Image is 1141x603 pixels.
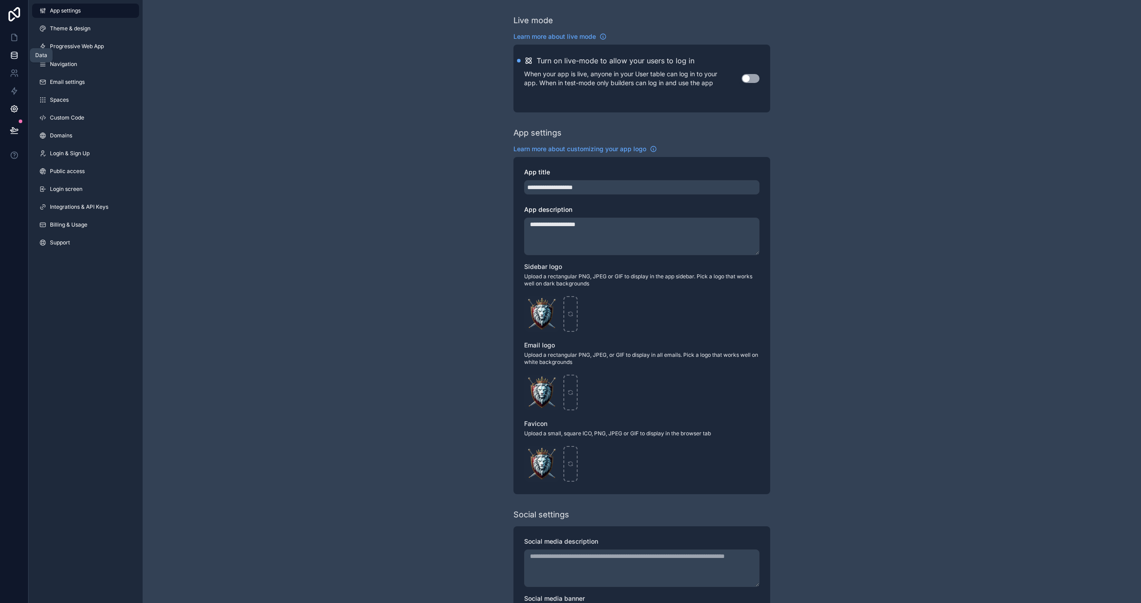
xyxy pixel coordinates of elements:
a: App settings [32,4,139,18]
a: Email settings [32,75,139,89]
div: Live mode [513,14,553,27]
span: Theme & design [50,25,90,32]
span: Custom Code [50,114,84,121]
span: Learn more about customizing your app logo [513,145,646,153]
a: Custom Code [32,111,139,125]
span: Public access [50,168,85,175]
span: Social media banner [524,595,585,602]
span: Domains [50,132,72,139]
div: Social settings [513,508,569,521]
span: Navigation [50,61,77,68]
span: Billing & Usage [50,221,87,228]
span: Upload a small, square ICO, PNG, JPEG or GIF to display in the browser tab [524,430,759,437]
a: Integrations & API Keys [32,200,139,214]
a: Navigation [32,57,139,71]
span: Social media description [524,537,598,545]
a: Progressive Web App [32,39,139,54]
span: Login & Sign Up [50,150,90,157]
span: Support [50,239,70,246]
a: Theme & design [32,21,139,36]
span: Upload a rectangular PNG, JPEG or GIF to display in the app sidebar. Pick a logo that works well ... [524,273,759,287]
span: Sidebar logo [524,263,562,270]
span: App title [524,168,550,176]
h2: Turn on live-mode to allow your users to log in [537,55,694,66]
span: App description [524,206,572,213]
a: Login & Sign Up [32,146,139,161]
span: Progressive Web App [50,43,104,50]
a: Login screen [32,182,139,196]
a: Domains [32,128,139,143]
a: Billing & Usage [32,218,139,232]
a: Learn more about customizing your app logo [513,145,657,153]
span: Learn more about live mode [513,32,596,41]
div: Data [35,52,47,59]
a: Learn more about live mode [513,32,607,41]
span: Upload a rectangular PNG, JPEG, or GIF to display in all emails. Pick a logo that works well on w... [524,351,759,366]
span: Integrations & API Keys [50,203,108,211]
span: Favicon [524,420,547,427]
a: Support [32,235,139,250]
span: Login screen [50,186,82,193]
p: When your app is live, anyone in your User table can log in to your app. When in test-mode only b... [524,70,742,87]
div: App settings [513,127,562,139]
span: Email settings [50,78,85,86]
span: Email logo [524,341,555,349]
span: Spaces [50,96,69,103]
span: App settings [50,7,81,14]
a: Public access [32,164,139,178]
a: Spaces [32,93,139,107]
